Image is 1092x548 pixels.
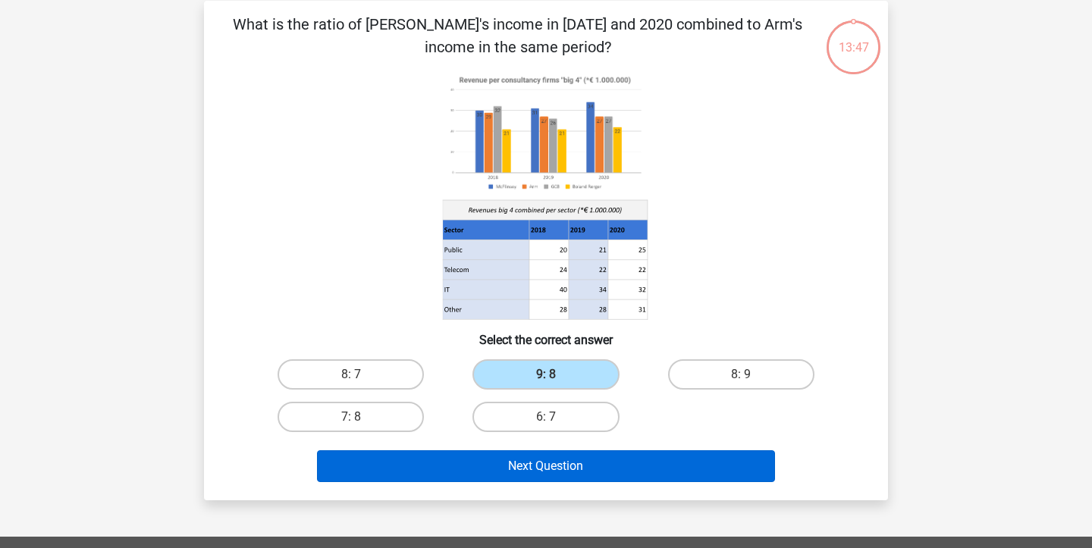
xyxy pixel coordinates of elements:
[472,402,619,432] label: 6: 7
[317,450,776,482] button: Next Question
[825,19,882,57] div: 13:47
[472,359,619,390] label: 9: 8
[228,321,864,347] h6: Select the correct answer
[278,359,424,390] label: 8: 7
[668,359,814,390] label: 8: 9
[228,13,807,58] p: What is the ratio of [PERSON_NAME]'s income in [DATE] and 2020 combined to Arm's income in the sa...
[278,402,424,432] label: 7: 8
